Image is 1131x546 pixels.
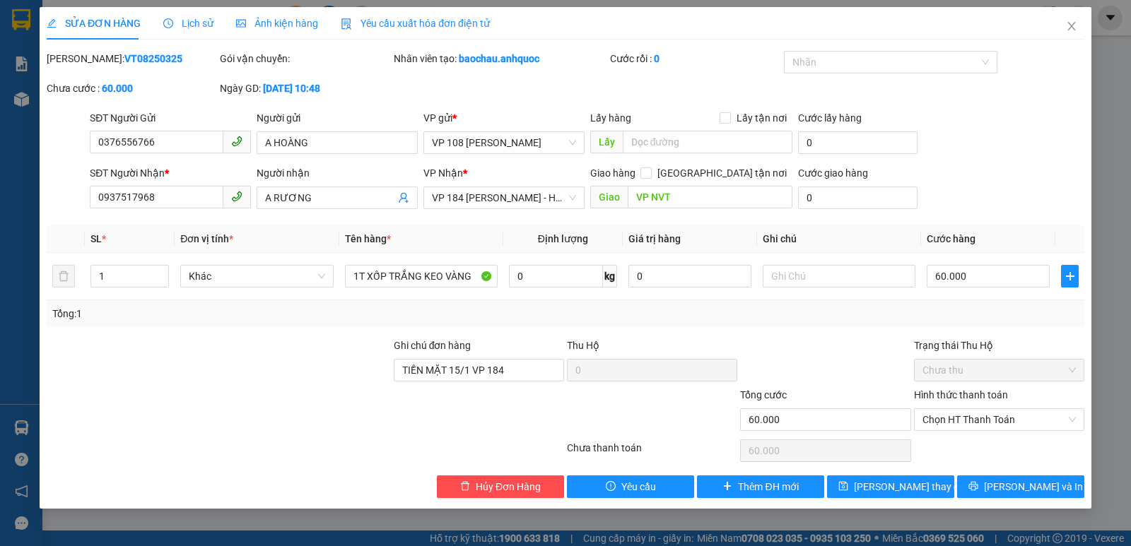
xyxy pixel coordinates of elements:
input: Cước lấy hàng [798,131,918,154]
span: Lấy tận nơi [731,110,792,126]
span: up [157,268,165,276]
span: close-circle [1068,415,1077,424]
div: Người gửi [257,110,418,126]
span: plus [1062,271,1078,282]
span: user-add [398,192,409,203]
span: Khác [189,266,324,287]
span: Giao hàng [590,167,635,179]
span: delete [460,481,470,492]
span: [GEOGRAPHIC_DATA] tận nơi [652,165,792,181]
button: Close [1052,7,1091,47]
span: close [1066,20,1077,32]
span: [PERSON_NAME] thay đổi [854,479,967,494]
span: Tổng cước [740,389,787,400]
div: SĐT Người Gửi [90,110,251,126]
button: save[PERSON_NAME] thay đổi [827,475,954,498]
span: Lấy hàng [590,112,631,124]
span: Increase Value [153,266,168,276]
div: [PERSON_NAME]: [47,51,217,66]
b: baochau.anhquoc [459,53,539,64]
div: Gói vận chuyển: [220,51,390,66]
button: exclamation-circleYêu cầu [567,475,694,498]
div: Nhân viên tạo: [394,51,608,66]
input: VD: Bàn, Ghế [345,265,498,287]
span: Hủy Đơn Hàng [476,479,541,494]
button: plus [1061,265,1079,287]
span: Tên hàng [345,233,391,244]
b: 0 [654,53,660,64]
div: 0376556766 [12,63,125,83]
span: Yêu cầu [621,479,656,494]
label: Cước lấy hàng [798,112,862,124]
span: exclamation-circle [606,481,616,492]
span: Thu Hộ [567,340,599,351]
span: Lấy [590,131,623,153]
input: Cước giao hàng [798,186,918,209]
span: [PERSON_NAME] và In [984,479,1083,494]
div: Trạng thái Thu Hộ [914,338,1084,353]
div: Chưa thanh toán [565,440,739,465]
span: Gửi: [12,13,34,28]
th: Ghi chú [757,225,921,253]
input: Ghi chú đơn hàng [394,359,564,381]
button: plusThêm ĐH mới [697,475,824,498]
span: picture [236,18,246,28]
button: printer[PERSON_NAME] và In [957,475,1084,498]
div: Tổng: 1 [52,306,438,321]
b: 60.000 [102,83,133,94]
span: SL [90,233,102,244]
b: [DATE] 10:48 [263,83,320,94]
div: A HOÀNG [12,46,125,63]
input: Dọc đường [623,131,793,153]
span: Chưa thu [922,360,1076,381]
input: Ghi Chú [763,265,915,287]
img: icon [341,18,352,30]
span: printer [968,481,978,492]
input: Dọc đường [628,186,793,208]
span: Nhận: [135,13,169,28]
span: plus [722,481,732,492]
button: delete [52,265,75,287]
span: clock-circle [163,18,173,28]
span: phone [231,136,242,147]
span: Đơn vị tính [180,233,233,244]
button: deleteHủy Đơn Hàng [437,475,564,498]
label: Hình thức thanh toán [914,389,1008,400]
span: save [838,481,848,492]
div: A RƯƠNG [135,63,257,80]
div: Người nhận [257,165,418,181]
div: VP 108 [PERSON_NAME] [12,12,125,46]
span: Giá trị hàng [628,233,681,244]
div: Cước rồi : [610,51,780,66]
b: VT08250325 [124,53,182,64]
label: Cước giao hàng [798,167,868,179]
label: Ghi chú đơn hàng [394,340,471,351]
span: Ảnh kiện hàng [236,18,318,29]
span: VP NVT [156,100,228,124]
span: Định lượng [538,233,588,244]
span: VP Nhận [423,167,463,179]
div: VP gửi [423,110,585,126]
span: VP 184 Nguyễn Văn Trỗi - HCM [432,187,576,208]
span: Decrease Value [153,276,168,287]
span: kg [603,265,617,287]
span: Thêm ĐH mới [738,479,798,494]
span: Cước hàng [927,233,975,244]
div: VP 184 [PERSON_NAME] - HCM [135,12,257,63]
span: Chọn HT Thanh Toán [922,409,1076,430]
div: 0937517968 [135,80,257,100]
div: Chưa cước : [47,81,217,96]
span: Yêu cầu xuất hóa đơn điện tử [341,18,490,29]
span: SỬA ĐƠN HÀNG [47,18,141,29]
div: Ngày GD: [220,81,390,96]
span: edit [47,18,57,28]
span: phone [231,191,242,202]
span: Lịch sử [163,18,213,29]
span: VP 108 Lê Hồng Phong - Vũng Tàu [432,132,576,153]
span: Giao [590,186,628,208]
div: SĐT Người Nhận [90,165,251,181]
span: down [157,278,165,286]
